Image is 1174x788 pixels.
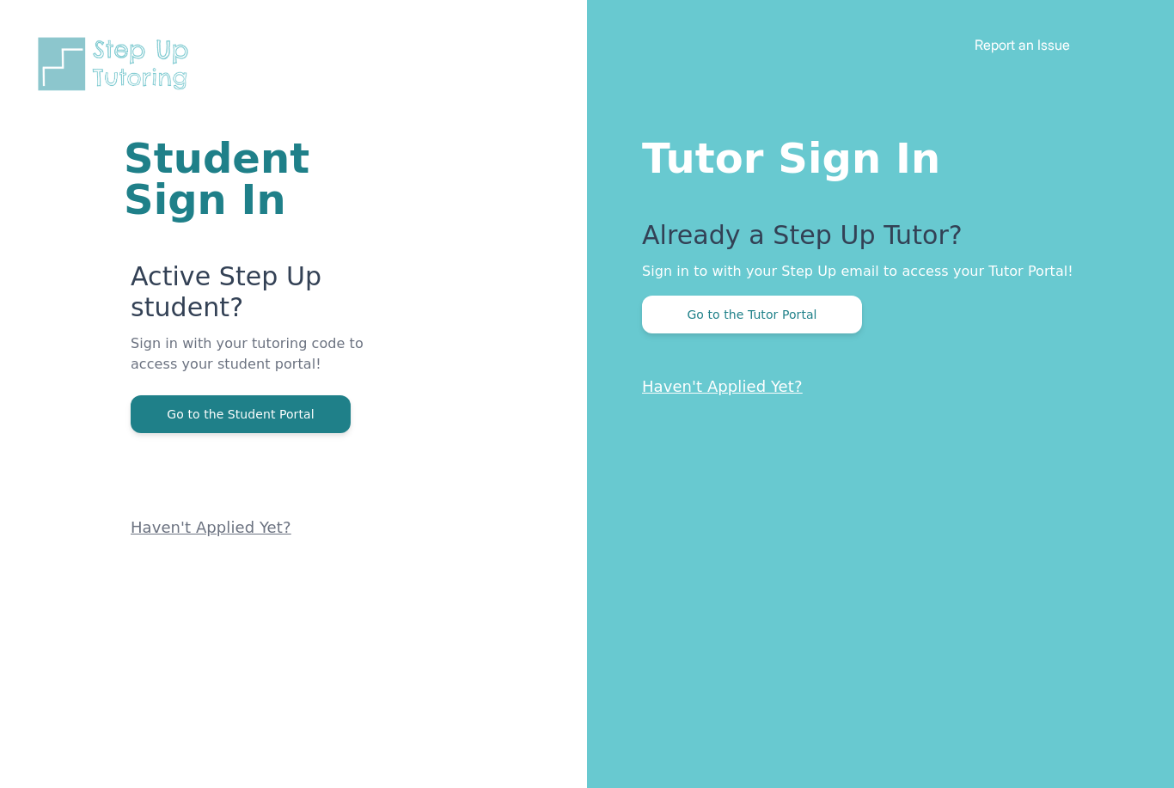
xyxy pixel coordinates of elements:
[642,306,862,322] a: Go to the Tutor Portal
[34,34,199,94] img: Step Up Tutoring horizontal logo
[131,395,351,433] button: Go to the Student Portal
[642,261,1105,282] p: Sign in to with your Step Up email to access your Tutor Portal!
[642,220,1105,261] p: Already a Step Up Tutor?
[642,131,1105,179] h1: Tutor Sign In
[124,137,381,220] h1: Student Sign In
[131,333,381,395] p: Sign in with your tutoring code to access your student portal!
[975,36,1070,53] a: Report an Issue
[131,261,381,333] p: Active Step Up student?
[642,296,862,333] button: Go to the Tutor Portal
[131,518,291,536] a: Haven't Applied Yet?
[642,377,803,395] a: Haven't Applied Yet?
[131,406,351,422] a: Go to the Student Portal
